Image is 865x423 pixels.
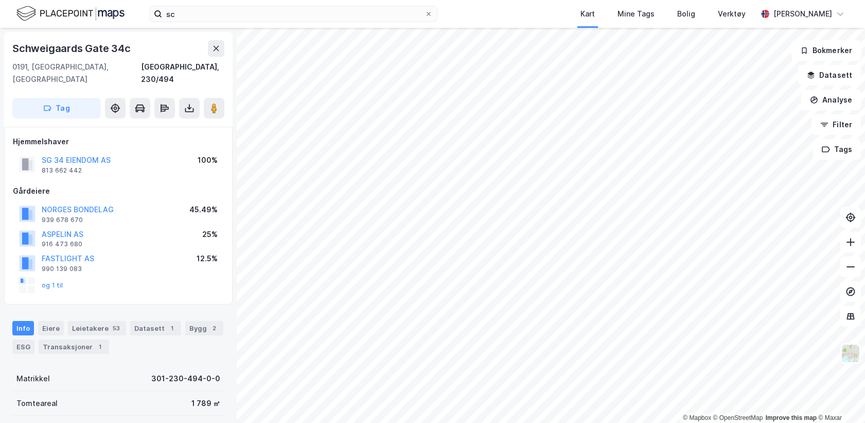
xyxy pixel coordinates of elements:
[814,374,865,423] div: Kontrollprogram for chat
[12,98,101,119] button: Tag
[42,166,82,175] div: 813 662 442
[141,61,224,86] div: [GEOGRAPHIC_DATA], 230/494
[841,344,860,363] img: Z
[151,373,220,385] div: 301-230-494-0-0
[68,321,126,335] div: Leietakere
[12,321,34,335] div: Info
[42,240,82,248] div: 916 473 680
[813,139,861,160] button: Tags
[198,154,218,166] div: 100%
[38,321,64,335] div: Eiere
[801,90,861,110] button: Analyse
[12,61,141,86] div: 0191, [GEOGRAPHIC_DATA], [GEOGRAPHIC_DATA]
[683,414,711,421] a: Mapbox
[167,323,177,333] div: 1
[130,321,181,335] div: Datasett
[814,374,865,423] iframe: Chat Widget
[13,136,224,148] div: Hjemmelshaver
[713,414,763,421] a: OpenStreetMap
[791,40,861,61] button: Bokmerker
[39,340,109,354] div: Transaksjoner
[95,342,105,352] div: 1
[16,397,58,410] div: Tomteareal
[12,340,34,354] div: ESG
[162,6,425,22] input: Søk på adresse, matrikkel, gårdeiere, leietakere eller personer
[42,216,83,224] div: 939 678 670
[773,8,832,20] div: [PERSON_NAME]
[12,40,133,57] div: Schweigaards Gate 34c
[16,373,50,385] div: Matrikkel
[42,265,82,273] div: 990 139 083
[189,204,218,216] div: 45.49%
[209,323,219,333] div: 2
[811,114,861,135] button: Filter
[111,323,122,333] div: 53
[718,8,746,20] div: Verktøy
[766,414,817,421] a: Improve this map
[677,8,695,20] div: Bolig
[617,8,655,20] div: Mine Tags
[202,228,218,241] div: 25%
[13,185,224,197] div: Gårdeiere
[191,397,220,410] div: 1 789 ㎡
[798,65,861,86] button: Datasett
[580,8,595,20] div: Kart
[185,321,223,335] div: Bygg
[16,5,125,23] img: logo.f888ab2527a4732fd821a326f86c7f29.svg
[197,252,218,265] div: 12.5%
